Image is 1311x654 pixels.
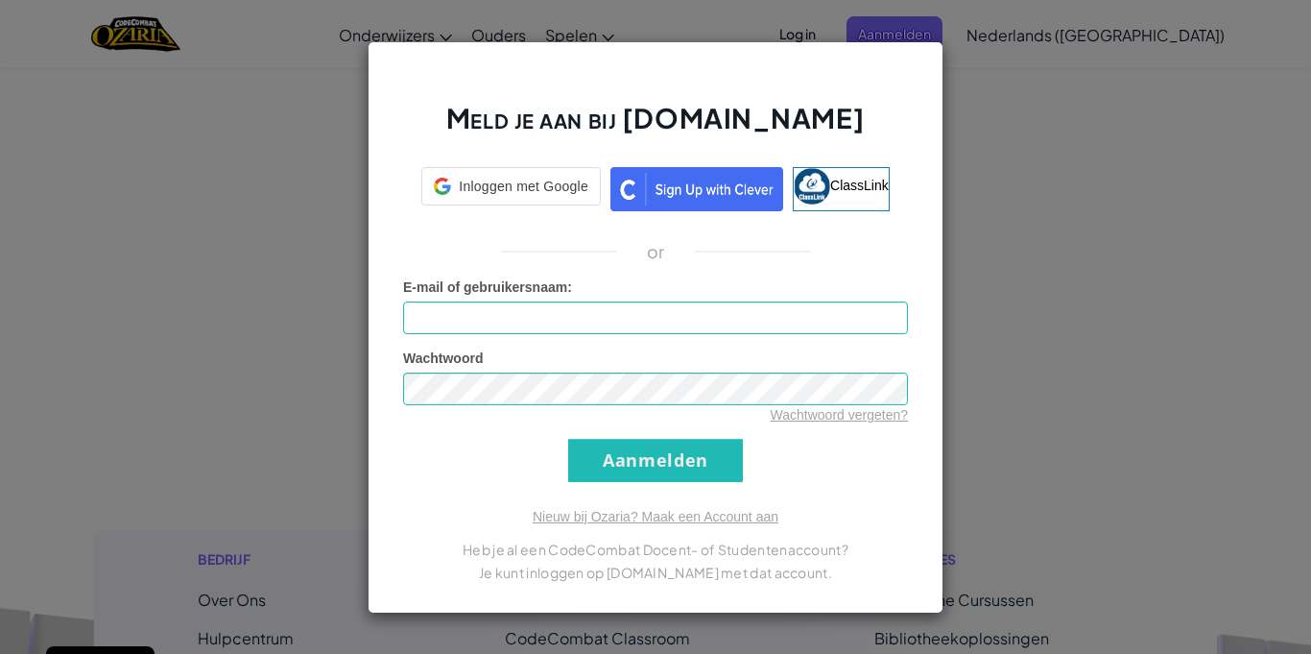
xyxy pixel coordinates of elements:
span: E-mail of gebruikersnaam [403,279,567,295]
span: Wachtwoord [403,351,483,366]
input: Aanmelden [568,439,743,482]
p: Heb je al een CodeCombat Docent- of Studentenaccount? [403,538,908,561]
img: clever_sso_button@2x.png [610,167,783,211]
img: classlink-logo-small.png [794,168,830,205]
a: Nieuw bij Ozaria? Maak een Account aan [533,509,778,524]
span: Inloggen met Google [459,177,588,196]
a: Wachtwoord vergeten? [771,407,908,423]
div: Inloggen met Google [421,167,601,206]
span: ClassLink [830,177,889,192]
p: Je kunt inloggen op [DOMAIN_NAME] met dat account. [403,561,908,584]
a: Inloggen met Google [421,167,601,211]
label: : [403,278,572,297]
p: or [647,240,665,263]
h2: Meld je aan bij [DOMAIN_NAME] [403,100,908,156]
